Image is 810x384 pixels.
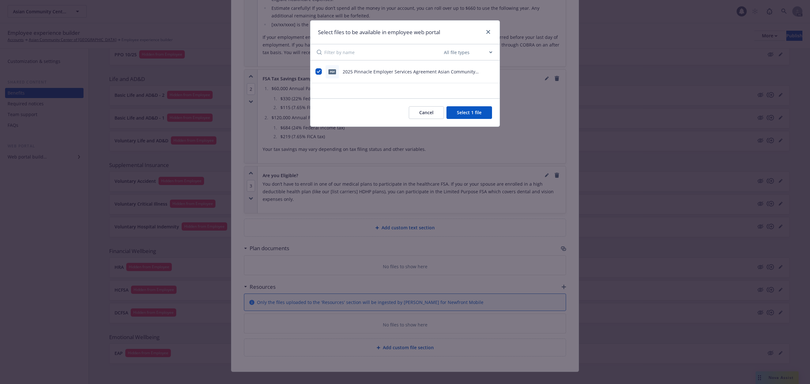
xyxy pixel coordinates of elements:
[343,69,479,81] span: 2025 Pinnacle Employer Services Agreement Asian Community Center of [GEOGRAPHIC_DATA]pdf
[446,106,492,119] button: Select 1 file
[324,44,443,60] input: Filter by name
[489,68,495,75] button: preview file
[409,106,444,119] button: Cancel
[318,28,440,36] h1: Select files to be available in employee web portal
[317,50,322,55] svg: Search
[479,68,484,75] button: download file
[328,69,336,74] span: pdf
[484,28,492,36] a: close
